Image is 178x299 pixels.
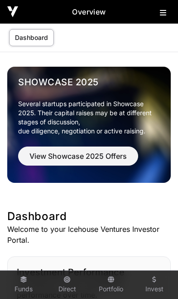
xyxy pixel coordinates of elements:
[49,273,85,297] a: Direct
[7,224,171,245] p: Welcome to your Icehouse Ventures Investor Portal.
[7,209,171,224] h1: Dashboard
[18,99,160,136] p: Several startups participated in Showcase 2025. Their capital raises may be at different stages o...
[7,67,171,183] img: Showcase 2025
[18,6,160,17] h2: Overview
[29,151,127,162] span: View Showcase 2025 Offers
[7,6,18,17] img: Icehouse Ventures Logo
[93,273,129,297] a: Portfolio
[5,273,42,297] a: Funds
[9,29,54,46] a: Dashboard
[133,255,178,299] iframe: Chat Widget
[17,266,161,279] h2: Investment Performance
[18,156,138,165] a: View Showcase 2025 Offers
[18,147,138,166] button: View Showcase 2025 Offers
[18,76,160,88] a: Showcase 2025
